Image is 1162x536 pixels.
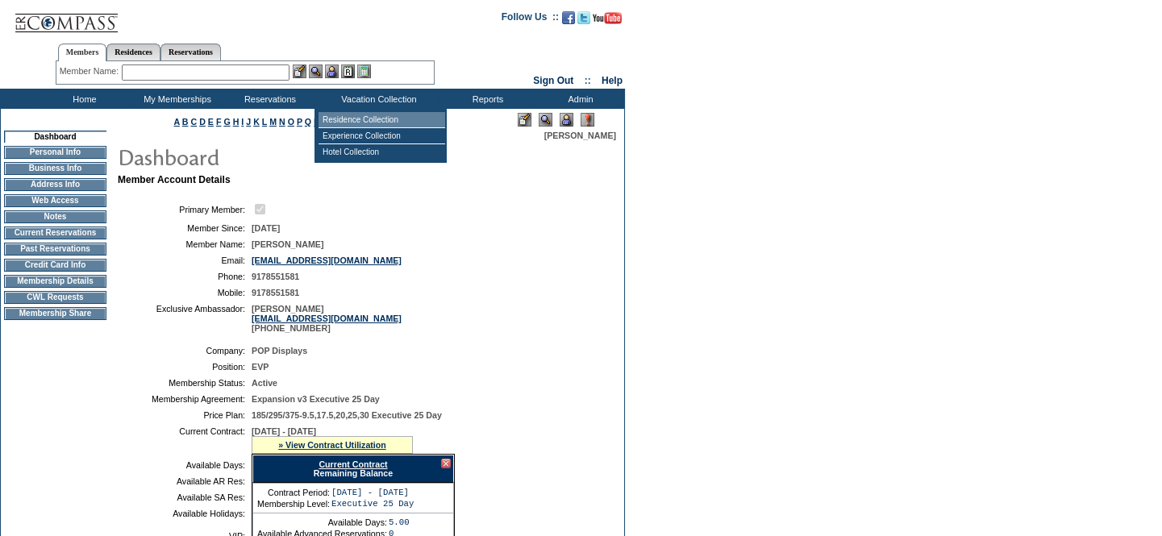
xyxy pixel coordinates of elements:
a: M [269,117,277,127]
a: I [241,117,244,127]
span: :: [585,75,591,86]
td: Membership Level: [257,499,330,509]
td: Web Access [4,194,106,207]
td: Residence Collection [319,112,445,128]
a: Q [305,117,311,127]
a: Follow us on Twitter [577,16,590,26]
td: Vacation Collection [314,89,439,109]
img: Follow us on Twitter [577,11,590,24]
td: CWL Requests [4,291,106,304]
img: View [309,64,323,78]
td: Address Info [4,178,106,191]
td: [DATE] - [DATE] [331,488,414,497]
img: Subscribe to our YouTube Channel [593,12,622,24]
span: EVP [252,362,269,372]
a: F [216,117,222,127]
a: L [262,117,267,127]
td: Notes [4,210,106,223]
td: Membership Details [4,275,106,288]
a: [EMAIL_ADDRESS][DOMAIN_NAME] [252,314,402,323]
td: Hotel Collection [319,144,445,160]
a: Help [602,75,623,86]
td: Current Contract: [124,426,245,454]
span: [DATE] - [DATE] [252,426,316,436]
td: 5.00 [389,517,410,527]
a: P [297,117,302,127]
a: Members [58,44,107,61]
b: Member Account Details [118,174,231,185]
img: pgTtlDashboard.gif [117,140,439,172]
a: Sign Out [533,75,573,86]
span: [PERSON_NAME] [544,131,616,140]
td: Member Name: [124,239,245,249]
span: [PERSON_NAME] [PHONE_NUMBER] [252,304,402,333]
td: Company: [124,346,245,355]
td: Follow Us :: [502,10,559,29]
td: Current Reservations [4,226,106,239]
td: Personal Info [4,146,106,159]
td: Available Days: [257,517,387,527]
td: Membership Status: [124,378,245,388]
td: Phone: [124,272,245,281]
span: Expansion v3 Executive 25 Day [252,394,380,404]
a: Reservations [160,44,221,60]
a: J [246,117,251,127]
td: Exclusive Ambassador: [124,304,245,333]
td: Reports [439,89,532,109]
span: Active [252,378,277,388]
span: 9178551581 [252,288,299,297]
a: Current Contract [319,459,387,469]
a: B [182,117,189,127]
td: Price Plan: [124,410,245,420]
span: [DATE] [252,223,280,233]
td: My Memberships [129,89,222,109]
img: Impersonate [325,64,339,78]
td: Business Info [4,162,106,175]
td: Credit Card Info [4,259,106,272]
img: Edit Mode [518,113,531,127]
td: Member Since: [124,223,245,233]
td: Past Reservations [4,243,106,256]
img: Impersonate [560,113,573,127]
td: Membership Agreement: [124,394,245,404]
a: Become our fan on Facebook [562,16,575,26]
td: Available SA Res: [124,492,245,502]
td: Mobile: [124,288,245,297]
a: O [288,117,294,127]
img: View Mode [539,113,552,127]
td: Executive 25 Day [331,499,414,509]
a: N [279,117,285,127]
img: Log Concern/Member Elevation [581,113,594,127]
td: Available Holidays: [124,509,245,518]
div: Member Name: [60,64,122,78]
td: Available AR Res: [124,476,245,486]
td: Reservations [222,89,314,109]
a: Subscribe to our YouTube Channel [593,16,622,26]
img: b_calculator.gif [357,64,371,78]
a: A [174,117,180,127]
a: » View Contract Utilization [278,440,386,450]
td: Home [36,89,129,109]
td: Position: [124,362,245,372]
img: Become our fan on Facebook [562,11,575,24]
a: C [190,117,197,127]
span: [PERSON_NAME] [252,239,323,249]
a: G [223,117,230,127]
td: Admin [532,89,625,109]
td: Email: [124,256,245,265]
div: Remaining Balance [252,455,454,483]
img: Reservations [341,64,355,78]
a: D [199,117,206,127]
a: Residences [106,44,160,60]
a: E [208,117,214,127]
a: H [233,117,239,127]
a: [EMAIL_ADDRESS][DOMAIN_NAME] [252,256,402,265]
td: Primary Member: [124,202,245,217]
td: Contract Period: [257,488,330,497]
td: Available Days: [124,460,245,470]
td: Membership Share [4,307,106,320]
span: 185/295/375-9.5,17.5,20,25,30 Executive 25 Day [252,410,442,420]
img: b_edit.gif [293,64,306,78]
span: POP Displays [252,346,307,355]
span: 9178551581 [252,272,299,281]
